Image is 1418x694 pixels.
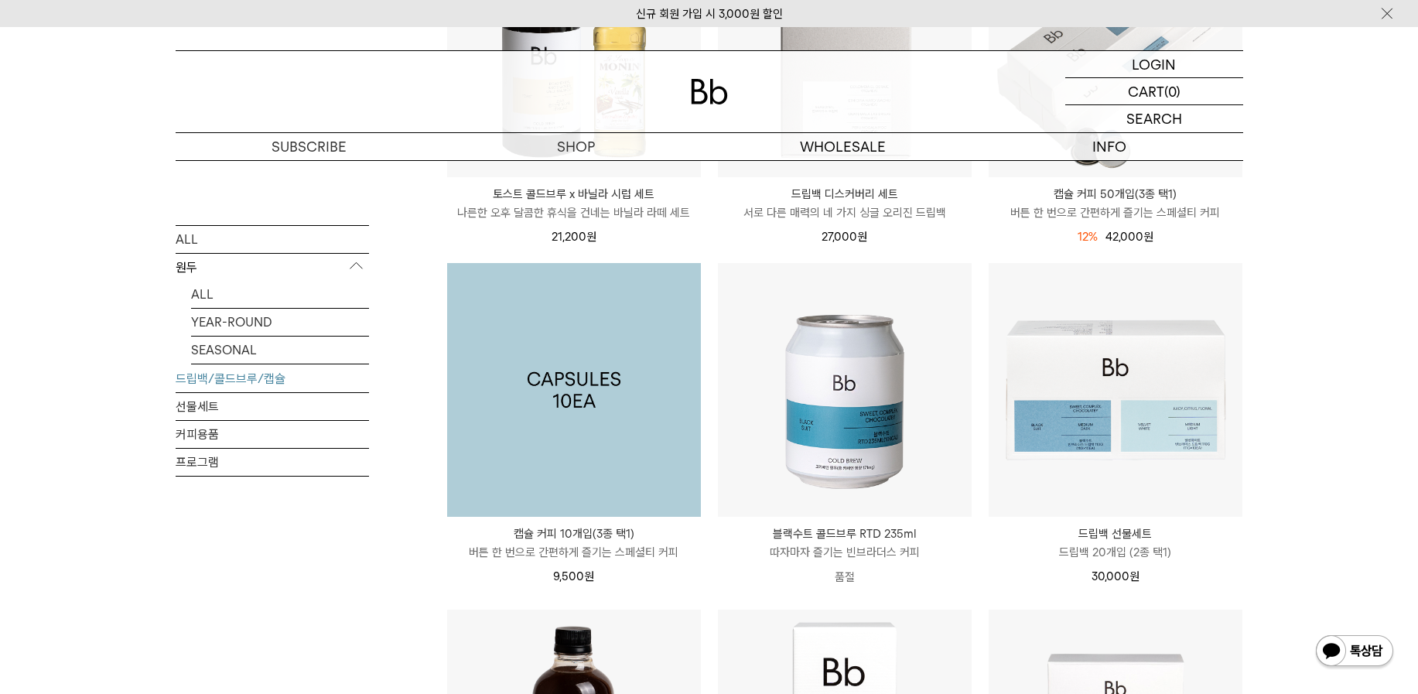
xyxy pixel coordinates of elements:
p: 드립백 선물세트 [989,525,1242,543]
p: (0) [1164,78,1181,104]
a: SHOP [442,133,709,160]
span: 27,000 [822,230,867,244]
p: 드립백 디스커버리 세트 [718,185,972,203]
span: 원 [584,569,594,583]
p: INFO [976,133,1243,160]
span: 원 [857,230,867,244]
span: 원 [1129,569,1140,583]
p: 드립백 20개입 (2종 택1) [989,543,1242,562]
span: 원 [586,230,596,244]
a: 캡슐 커피 50개입(3종 택1) 버튼 한 번으로 간편하게 즐기는 스페셜티 커피 [989,185,1242,222]
a: YEAR-ROUND [191,308,369,335]
div: 12% [1078,227,1098,246]
a: 토스트 콜드브루 x 바닐라 시럽 세트 나른한 오후 달콤한 휴식을 건네는 바닐라 라떼 세트 [447,185,701,222]
a: ALL [191,280,369,307]
p: 캡슐 커피 10개입(3종 택1) [447,525,701,543]
span: 9,500 [553,569,594,583]
p: 서로 다른 매력의 네 가지 싱글 오리진 드립백 [718,203,972,222]
img: 카카오톡 채널 1:1 채팅 버튼 [1314,634,1395,671]
p: CART [1128,78,1164,104]
a: 커피용품 [176,420,369,447]
a: 프로그램 [176,448,369,475]
p: WHOLESALE [709,133,976,160]
a: 블랙수트 콜드브루 RTD 235ml 따자마자 즐기는 빈브라더스 커피 [718,525,972,562]
a: LOGIN [1065,51,1243,78]
p: 품절 [718,562,972,593]
span: 30,000 [1092,569,1140,583]
p: 블랙수트 콜드브루 RTD 235ml [718,525,972,543]
span: 21,200 [552,230,596,244]
span: 42,000 [1105,230,1153,244]
img: 1000000170_add2_085.jpg [447,263,701,517]
a: SUBSCRIBE [176,133,442,160]
a: 드립백/콜드브루/캡슐 [176,364,369,391]
p: SEARCH [1126,105,1182,132]
a: 캡슐 커피 10개입(3종 택1) 버튼 한 번으로 간편하게 즐기는 스페셜티 커피 [447,525,701,562]
a: ALL [176,225,369,252]
a: 드립백 디스커버리 세트 서로 다른 매력의 네 가지 싱글 오리진 드립백 [718,185,972,222]
a: 캡슐 커피 10개입(3종 택1) [447,263,701,517]
p: 버튼 한 번으로 간편하게 즐기는 스페셜티 커피 [989,203,1242,222]
a: 드립백 선물세트 드립백 20개입 (2종 택1) [989,525,1242,562]
a: 선물세트 [176,392,369,419]
img: 드립백 선물세트 [989,263,1242,517]
img: 블랙수트 콜드브루 RTD 235ml [718,263,972,517]
span: 원 [1143,230,1153,244]
a: 신규 회원 가입 시 3,000원 할인 [636,7,783,21]
a: CART (0) [1065,78,1243,105]
img: 로고 [691,79,728,104]
p: 나른한 오후 달콤한 휴식을 건네는 바닐라 라떼 세트 [447,203,701,222]
p: 토스트 콜드브루 x 바닐라 시럽 세트 [447,185,701,203]
p: 원두 [176,253,369,281]
a: SEASONAL [191,336,369,363]
p: 따자마자 즐기는 빈브라더스 커피 [718,543,972,562]
p: 캡슐 커피 50개입(3종 택1) [989,185,1242,203]
p: 버튼 한 번으로 간편하게 즐기는 스페셜티 커피 [447,543,701,562]
p: LOGIN [1132,51,1176,77]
